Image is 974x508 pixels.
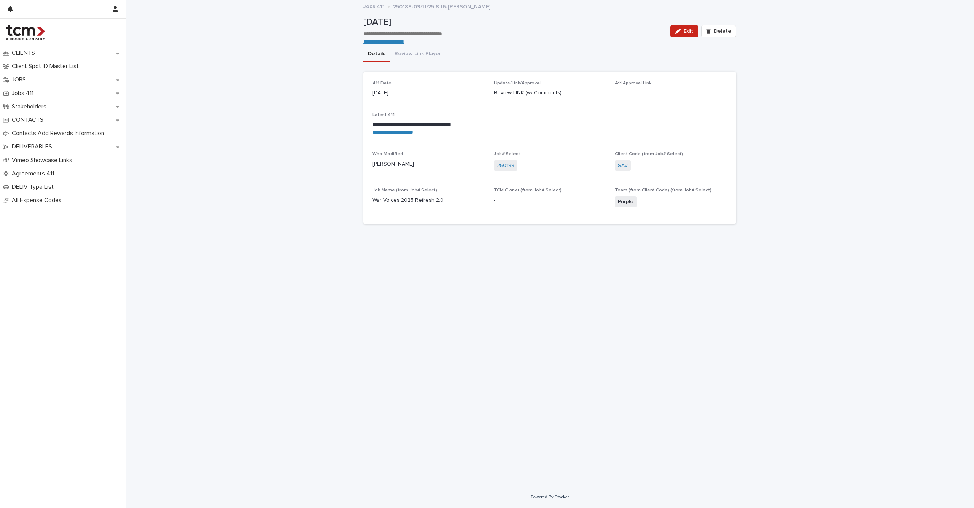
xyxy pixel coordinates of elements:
span: Client Code (from Job# Select) [615,152,683,156]
span: Job Name (from Job# Select) [372,188,437,193]
button: Details [363,46,390,62]
a: SAV [618,162,628,170]
a: Jobs 411 [363,2,385,10]
p: CONTACTS [9,116,49,124]
p: Review LINK (w/ Comments) [494,89,606,97]
p: DELIVERABLES [9,143,58,150]
a: Powered By Stacker [530,495,569,499]
p: Stakeholders [9,103,53,110]
img: 4hMmSqQkux38exxPVZHQ [6,25,45,40]
span: Delete [714,29,731,34]
a: 250188 [497,162,514,170]
button: Edit [670,25,698,37]
button: Review Link Player [390,46,446,62]
p: Vimeo Showcase Links [9,157,78,164]
span: 411 Date [372,81,392,86]
span: TCM Owner (from Job# Select) [494,188,562,193]
span: Who Modified [372,152,403,156]
p: [DATE] [363,17,664,28]
p: War Voices 2025 Refresh 2.0 [372,196,485,204]
p: Jobs 411 [9,90,40,97]
p: Contacts Add Rewards Information [9,130,110,137]
p: Client Spot ID Master List [9,63,85,70]
p: JOBS [9,76,32,83]
span: Update/Link/Approval [494,81,541,86]
p: 250188-09/11/25 8:16-[PERSON_NAME] [393,2,490,10]
p: - [615,89,727,97]
p: [PERSON_NAME] [372,160,485,168]
p: [DATE] [372,89,485,97]
span: Team (from Client Code) (from Job# Select) [615,188,711,193]
span: Latest 411 [372,113,395,117]
p: CLIENTS [9,49,41,57]
span: Edit [684,29,693,34]
span: 411 Approval Link [615,81,651,86]
button: Delete [701,25,736,37]
span: Purple [615,196,637,207]
p: All Expense Codes [9,197,68,204]
span: Job# Select [494,152,520,156]
p: Agreements 411 [9,170,60,177]
p: - [494,196,606,204]
p: DELIV Type List [9,183,60,191]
